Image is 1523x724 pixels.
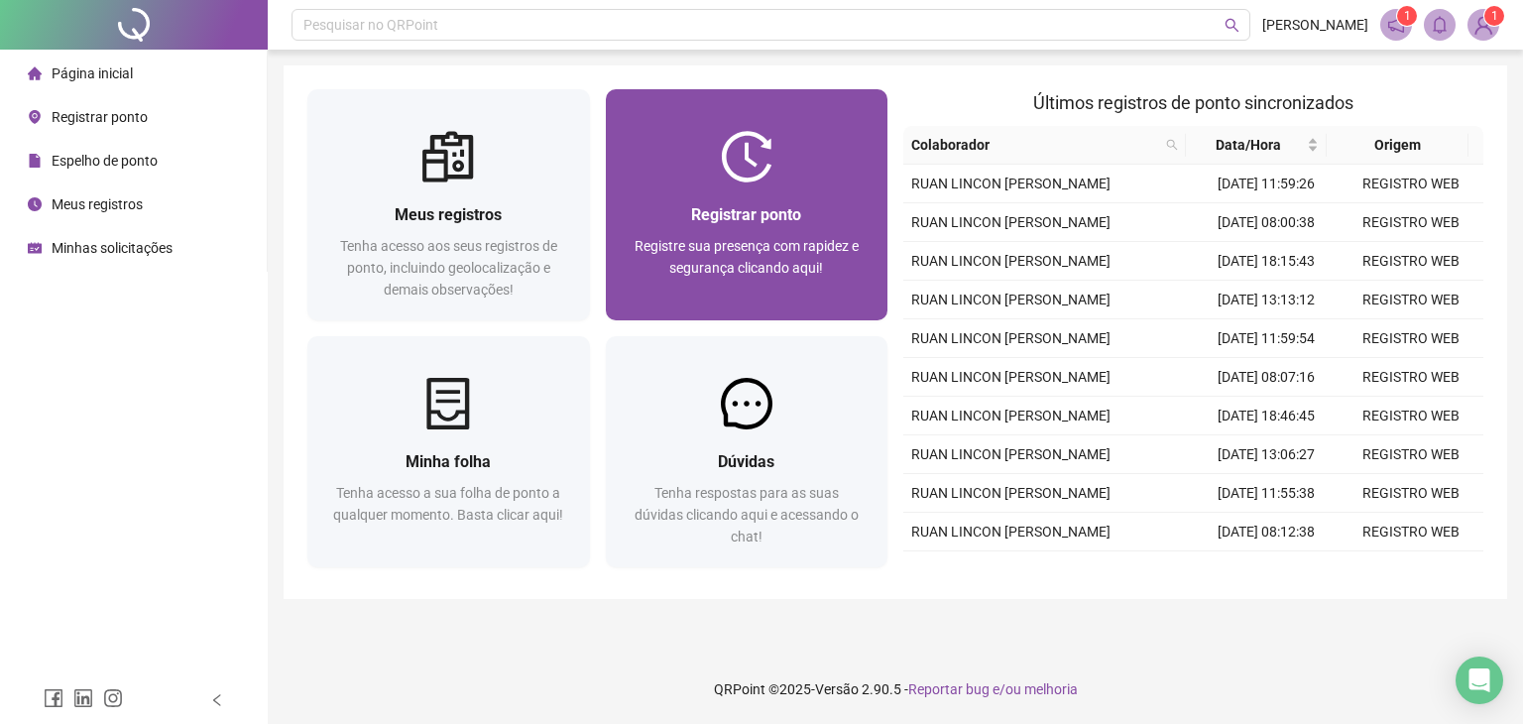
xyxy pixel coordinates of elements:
[911,176,1111,191] span: RUAN LINCON [PERSON_NAME]
[1339,281,1483,319] td: REGISTRO WEB
[1194,551,1339,590] td: [DATE] 18:38:39
[1339,513,1483,551] td: REGISTRO WEB
[635,238,859,276] span: Registre sua presença com rapidez e segurança clicando aqui!
[1194,397,1339,435] td: [DATE] 18:46:45
[1339,358,1483,397] td: REGISTRO WEB
[1194,513,1339,551] td: [DATE] 08:12:38
[1194,435,1339,474] td: [DATE] 13:06:27
[606,89,888,320] a: Registrar pontoRegistre sua presença com rapidez e segurança clicando aqui!
[1194,134,1303,156] span: Data/Hora
[210,693,224,707] span: left
[1194,358,1339,397] td: [DATE] 08:07:16
[908,681,1078,697] span: Reportar bug e/ou melhoria
[1339,203,1483,242] td: REGISTRO WEB
[395,205,502,224] span: Meus registros
[1397,6,1417,26] sup: 1
[340,238,557,298] span: Tenha acesso aos seus registros de ponto, incluindo geolocalização e demais observações!
[1484,6,1504,26] sup: Atualize o seu contato no menu Meus Dados
[635,485,859,544] span: Tenha respostas para as suas dúvidas clicando aqui e acessando o chat!
[1339,435,1483,474] td: REGISTRO WEB
[911,134,1158,156] span: Colaborador
[911,369,1111,385] span: RUAN LINCON [PERSON_NAME]
[911,408,1111,423] span: RUAN LINCON [PERSON_NAME]
[307,336,590,567] a: Minha folhaTenha acesso a sua folha de ponto a qualquer momento. Basta clicar aqui!
[28,154,42,168] span: file
[1194,165,1339,203] td: [DATE] 11:59:26
[1339,319,1483,358] td: REGISTRO WEB
[268,655,1523,724] footer: QRPoint © 2025 - 2.90.5 -
[1194,203,1339,242] td: [DATE] 08:00:38
[103,688,123,708] span: instagram
[1327,126,1467,165] th: Origem
[1166,139,1178,151] span: search
[28,197,42,211] span: clock-circle
[911,292,1111,307] span: RUAN LINCON [PERSON_NAME]
[1194,474,1339,513] td: [DATE] 11:55:38
[1491,9,1498,23] span: 1
[1033,92,1353,113] span: Últimos registros de ponto sincronizados
[1339,397,1483,435] td: REGISTRO WEB
[44,688,63,708] span: facebook
[1387,16,1405,34] span: notification
[1456,657,1503,704] div: Open Intercom Messenger
[1468,10,1498,40] img: 83907
[1162,130,1182,160] span: search
[406,452,491,471] span: Minha folha
[911,330,1111,346] span: RUAN LINCON [PERSON_NAME]
[606,336,888,567] a: DúvidasTenha respostas para as suas dúvidas clicando aqui e acessando o chat!
[1339,165,1483,203] td: REGISTRO WEB
[1339,551,1483,590] td: REGISTRO WEB
[815,681,859,697] span: Versão
[1262,14,1368,36] span: [PERSON_NAME]
[73,688,93,708] span: linkedin
[333,485,563,523] span: Tenha acesso a sua folha de ponto a qualquer momento. Basta clicar aqui!
[1194,281,1339,319] td: [DATE] 13:13:12
[1339,474,1483,513] td: REGISTRO WEB
[1339,242,1483,281] td: REGISTRO WEB
[1225,18,1239,33] span: search
[911,253,1111,269] span: RUAN LINCON [PERSON_NAME]
[1194,242,1339,281] td: [DATE] 18:15:43
[307,89,590,320] a: Meus registrosTenha acesso aos seus registros de ponto, incluindo geolocalização e demais observa...
[911,214,1111,230] span: RUAN LINCON [PERSON_NAME]
[52,196,143,212] span: Meus registros
[911,524,1111,540] span: RUAN LINCON [PERSON_NAME]
[52,240,173,256] span: Minhas solicitações
[1431,16,1449,34] span: bell
[28,66,42,80] span: home
[52,109,148,125] span: Registrar ponto
[1404,9,1411,23] span: 1
[52,65,133,81] span: Página inicial
[691,205,801,224] span: Registrar ponto
[718,452,774,471] span: Dúvidas
[1194,319,1339,358] td: [DATE] 11:59:54
[52,153,158,169] span: Espelho de ponto
[28,241,42,255] span: schedule
[911,485,1111,501] span: RUAN LINCON [PERSON_NAME]
[1186,126,1327,165] th: Data/Hora
[28,110,42,124] span: environment
[911,446,1111,462] span: RUAN LINCON [PERSON_NAME]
